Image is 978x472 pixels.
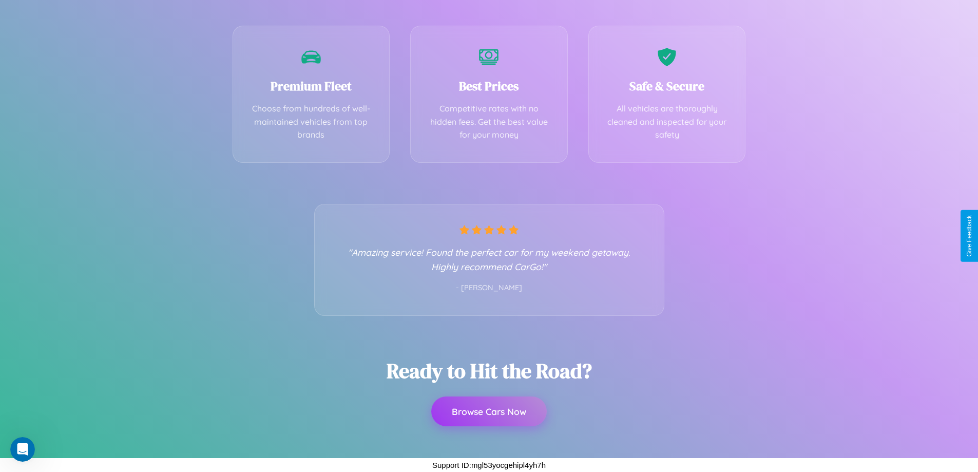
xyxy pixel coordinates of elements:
[10,437,35,462] iframe: Intercom live chat
[248,102,374,142] p: Choose from hundreds of well-maintained vehicles from top brands
[248,78,374,95] h3: Premium Fleet
[966,215,973,257] div: Give Feedback
[432,458,546,472] p: Support ID: mgl53yocgehipl4yh7h
[604,78,730,95] h3: Safe & Secure
[387,357,592,385] h2: Ready to Hit the Road?
[431,397,547,426] button: Browse Cars Now
[604,102,730,142] p: All vehicles are thoroughly cleaned and inspected for your safety
[426,78,552,95] h3: Best Prices
[335,281,643,295] p: - [PERSON_NAME]
[426,102,552,142] p: Competitive rates with no hidden fees. Get the best value for your money
[335,245,643,274] p: "Amazing service! Found the perfect car for my weekend getaway. Highly recommend CarGo!"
